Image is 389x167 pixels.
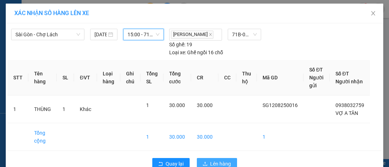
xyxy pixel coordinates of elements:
div: 0938032759 [69,23,130,33]
div: 30.000 [5,38,65,46]
td: THÙNG [28,96,57,123]
span: 71B-00.176 [232,29,257,40]
td: 30.000 [163,123,191,151]
span: upload [203,161,208,167]
th: Tổng SL [140,60,163,96]
span: [PERSON_NAME] [171,31,213,39]
td: 1 [140,123,163,151]
th: Tổng cước [163,60,191,96]
input: 12/08/2025 [94,31,107,38]
button: Close [363,4,383,24]
span: Người gửi [309,75,324,88]
span: Gửi: [6,7,17,14]
span: rollback [158,161,163,167]
div: Tên hàng: THÙNG ( : 1 ) [6,51,130,60]
th: CC [218,60,236,96]
th: Mã GD [257,60,304,96]
th: Ghi chú [120,60,140,96]
div: VỢ A TÂN [69,15,130,23]
span: 1 [62,106,65,112]
span: close [370,10,376,16]
th: CR [191,60,218,96]
span: 0938032759 [335,102,364,108]
td: 30.000 [191,123,218,151]
span: VỢ A TÂN [335,110,358,116]
td: Khác [74,96,97,123]
th: Loại hàng [97,60,120,96]
td: 1 [8,96,28,123]
span: Số ghế: [169,41,185,48]
th: Thu hộ [236,60,257,96]
td: 1 [257,123,304,151]
div: Sài Gòn [6,6,64,15]
span: 30.000 [197,102,213,108]
span: Nhận: [69,7,86,14]
th: STT [8,60,28,96]
span: CR : [5,38,17,46]
span: Số ĐT [309,67,323,73]
td: Tổng cộng [28,123,57,151]
th: SL [57,60,74,96]
span: XÁC NHẬN SỐ HÀNG LÊN XE [14,10,89,17]
span: 1 [146,102,149,108]
span: close [209,33,212,36]
span: Sài Gòn - Chợ Lách [15,29,80,40]
div: 19 [169,41,192,48]
th: ĐVT [74,60,97,96]
span: Số ĐT [335,71,349,76]
span: SL [76,50,85,60]
div: Ghế ngồi 16 chỗ [169,48,223,56]
span: Người nhận [335,79,363,84]
div: Chợ Lách [69,6,130,15]
span: SG1208250016 [263,102,298,108]
span: Loại xe: [169,48,186,56]
span: 15:00 - 71B-00.176 [128,29,159,40]
th: Tên hàng [28,60,57,96]
span: 30.000 [169,102,185,108]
